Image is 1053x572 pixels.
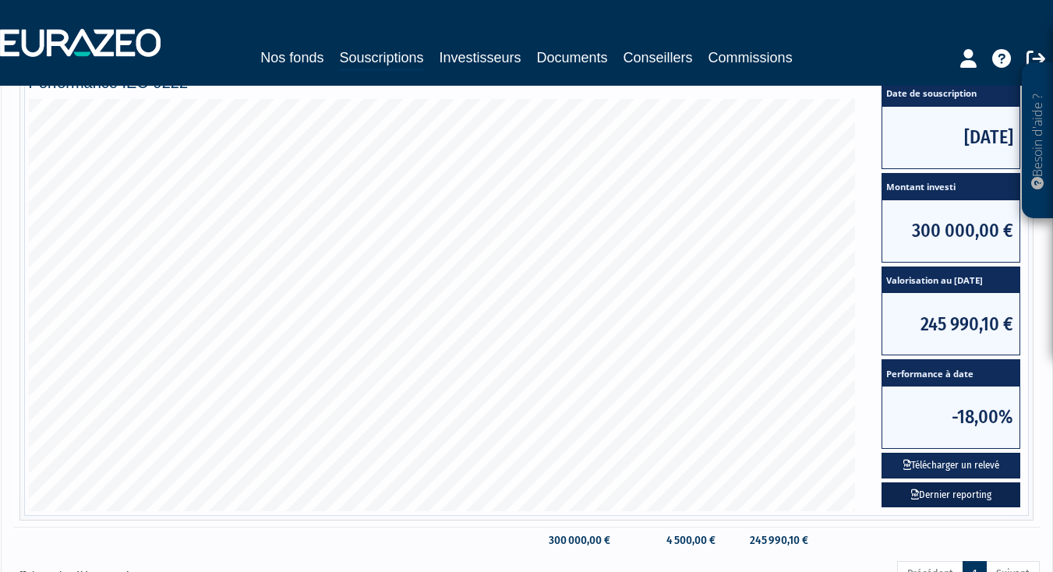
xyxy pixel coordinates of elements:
[882,453,1020,478] button: Télécharger un relevé
[439,47,521,69] a: Investisseurs
[882,267,1019,294] span: Valorisation au [DATE]
[882,174,1019,200] span: Montant investi
[1029,71,1047,211] p: Besoin d'aide ?
[339,47,423,71] a: Souscriptions
[882,360,1019,387] span: Performance à date
[618,527,723,554] td: 4 500,00 €
[708,47,793,69] a: Commissions
[882,107,1019,168] span: [DATE]
[882,293,1019,355] span: 245 990,10 €
[537,47,608,69] a: Documents
[723,527,816,554] td: 245 990,10 €
[624,47,693,69] a: Conseillers
[882,200,1019,262] span: 300 000,00 €
[518,527,618,554] td: 300 000,00 €
[882,482,1020,508] a: Dernier reporting
[882,80,1019,107] span: Date de souscription
[882,387,1019,448] span: -18,00%
[260,47,323,69] a: Nos fonds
